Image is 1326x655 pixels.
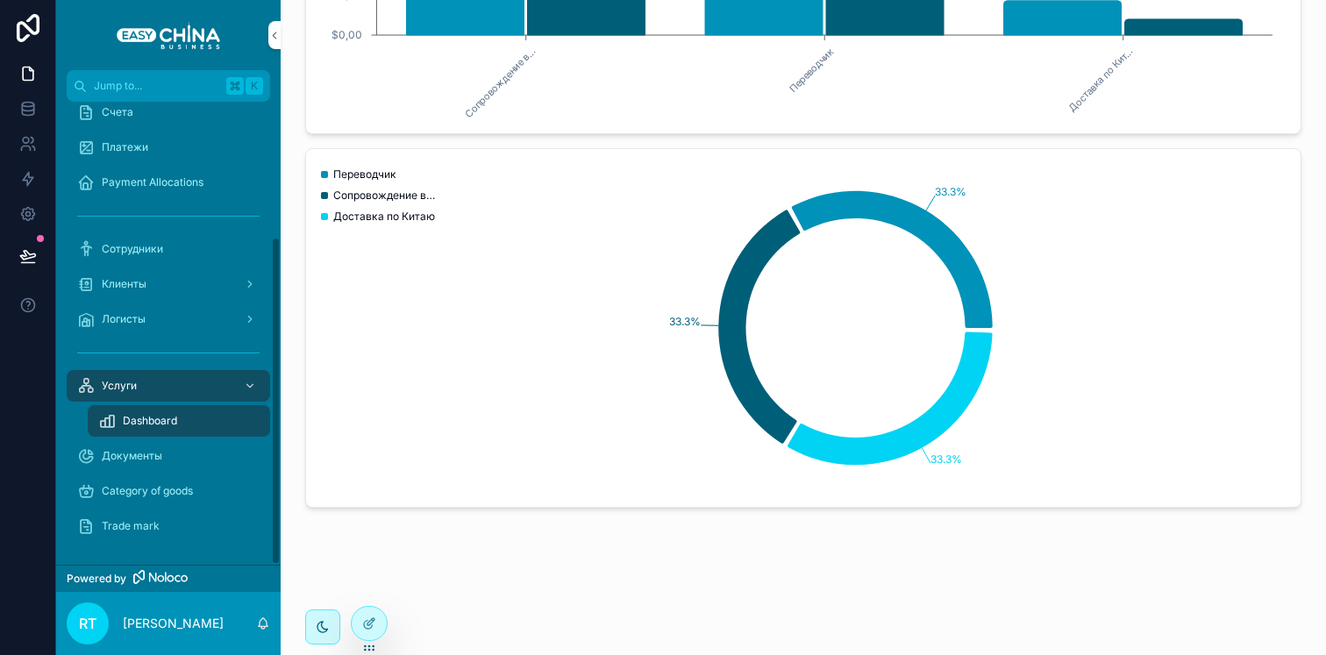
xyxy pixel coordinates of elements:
span: Сотрудники [102,242,163,256]
a: Powered by [56,565,281,592]
a: Trade mark [67,510,270,542]
span: K [247,79,261,93]
span: Сопровождение выкупа [333,189,438,203]
span: Счета [102,105,133,119]
span: Dashboard [123,414,177,428]
tspan: 33.3% [669,315,701,328]
span: Клиенты [102,277,146,291]
span: Услуги [102,379,137,393]
a: Клиенты [67,268,270,300]
text: Переводчик [787,46,837,96]
a: Category of goods [67,475,270,507]
text: Сопровождение в... [463,46,538,121]
span: Платежи [102,140,148,154]
img: App logo [117,21,220,49]
div: scrollable content [56,102,281,565]
div: chart [317,160,1290,496]
tspan: $0,00 [331,28,362,41]
span: Логисты [102,312,146,326]
a: Счета [67,96,270,128]
a: Payment Allocations [67,167,270,198]
span: Payment Allocations [102,175,203,189]
span: Доставка по Китаю [333,210,435,224]
span: Переводчик [333,167,396,182]
span: Powered by [67,572,126,586]
text: Доставка по Кит... [1066,46,1135,114]
span: RT [79,613,96,634]
span: Jump to... [94,79,219,93]
a: Услуги [67,370,270,402]
span: Category of goods [102,484,193,498]
a: Dashboard [88,405,270,437]
tspan: 33.3% [930,452,962,466]
a: Сотрудники [67,233,270,265]
tspan: 33.3% [935,185,966,198]
a: Логисты [67,303,270,335]
span: Trade mark [102,519,160,533]
button: Jump to...K [67,70,270,102]
a: Документы [67,440,270,472]
a: Платежи [67,132,270,163]
span: Документы [102,449,162,463]
p: [PERSON_NAME] [123,615,224,632]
